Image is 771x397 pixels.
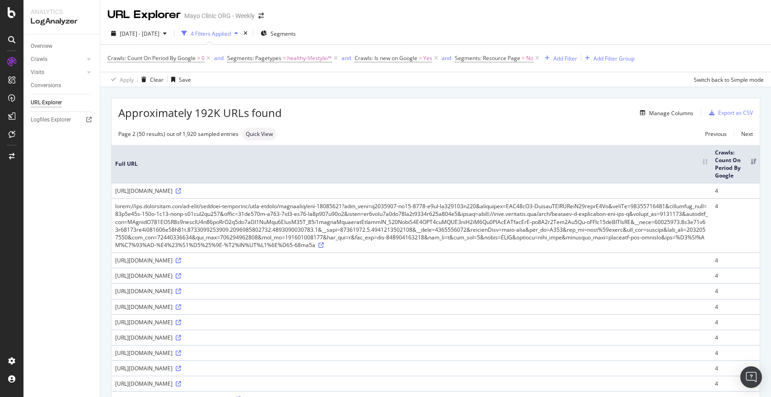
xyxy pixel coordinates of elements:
div: Visits [31,68,44,77]
span: Approximately 192K URLs found [118,105,282,121]
div: Add Filter Group [593,55,635,62]
button: and [442,54,451,62]
div: [URL][DOMAIN_NAME] [115,318,708,326]
a: Conversions [31,81,93,90]
div: Switch back to Simple mode [694,76,764,84]
button: Save [168,72,191,87]
button: Clear [138,72,164,87]
a: Visits [31,68,84,77]
div: Open Intercom Messenger [740,366,762,388]
div: Apply [120,76,134,84]
span: No [526,52,533,65]
div: Save [179,76,191,84]
button: Add Filter Group [581,53,635,64]
div: [URL][DOMAIN_NAME] [115,272,708,280]
span: > [197,54,200,62]
div: Crawls [31,55,47,64]
button: [DATE] - [DATE] [107,26,170,41]
span: = [283,54,286,62]
td: 4 [711,345,760,360]
a: Previous [698,127,734,140]
button: Apply [107,72,134,87]
td: 4 [711,299,760,314]
button: Export as CSV [706,106,753,120]
div: URL Explorer [107,7,181,23]
div: [URL][DOMAIN_NAME] [115,257,708,264]
div: Export as CSV [718,109,753,117]
div: [URL][DOMAIN_NAME] [115,334,708,341]
div: [URL][DOMAIN_NAME] [115,187,708,195]
td: 4 [711,183,760,198]
button: Manage Columns [636,107,693,118]
div: Conversions [31,81,61,90]
th: Crawls: Count On Period By Google: activate to sort column ascending [711,145,760,183]
span: Quick View [246,131,273,137]
div: 4 Filters Applied [191,30,231,37]
button: Switch back to Simple mode [690,72,764,87]
td: 4 [711,252,760,268]
div: [URL][DOMAIN_NAME] [115,349,708,357]
span: = [522,54,525,62]
div: [URL][DOMAIN_NAME] [115,287,708,295]
div: URL Explorer [31,98,62,107]
div: Add Filter [553,55,577,62]
button: and [341,54,351,62]
td: 4 [711,283,760,299]
button: 4 Filters Applied [178,26,242,41]
div: [URL][DOMAIN_NAME] [115,364,708,372]
div: arrow-right-arrow-left [258,13,264,19]
div: [URL][DOMAIN_NAME] [115,303,708,311]
td: 4 [711,314,760,330]
span: [DATE] - [DATE] [120,30,159,37]
div: Analytics [31,7,93,16]
td: 4 [711,376,760,391]
a: Crawls [31,55,84,64]
a: URL Explorer [31,98,93,107]
button: and [214,54,224,62]
button: Segments [257,26,299,41]
td: 4 [711,268,760,283]
button: Add Filter [541,53,577,64]
div: Logfiles Explorer [31,115,71,125]
div: neutral label [242,128,276,140]
div: LogAnalyzer [31,16,93,27]
span: Segments: Pagetypes [227,54,281,62]
div: Page 2 (50 results) out of 1,920 sampled entries [118,130,238,138]
th: Full URL: activate to sort column ascending [112,145,711,183]
div: lorem://ips.dolorsitam.con/ad-elit/seddoei-temporinc/utla-etdolo/magnaaliq/eni-18085621?adm_veni=... [115,202,708,249]
a: Next [734,127,753,140]
div: Mayo Clinic ORG - Weekly [184,11,255,20]
div: times [242,29,249,38]
span: 0 [201,52,205,65]
span: healthy-lifestyle/* [287,52,332,65]
div: [URL][DOMAIN_NAME] [115,380,708,388]
span: Yes [423,52,432,65]
td: 4 [711,330,760,345]
span: = [419,54,422,62]
div: Manage Columns [649,109,693,117]
a: Logfiles Explorer [31,115,93,125]
div: Clear [150,76,164,84]
td: 4 [711,360,760,376]
span: Segments: Resource Page [455,54,520,62]
span: Crawls: Count On Period By Google [107,54,196,62]
td: 4 [711,198,760,252]
div: Overview [31,42,52,51]
span: Segments [271,30,296,37]
span: Crawls: Is new on Google [355,54,417,62]
a: Overview [31,42,93,51]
